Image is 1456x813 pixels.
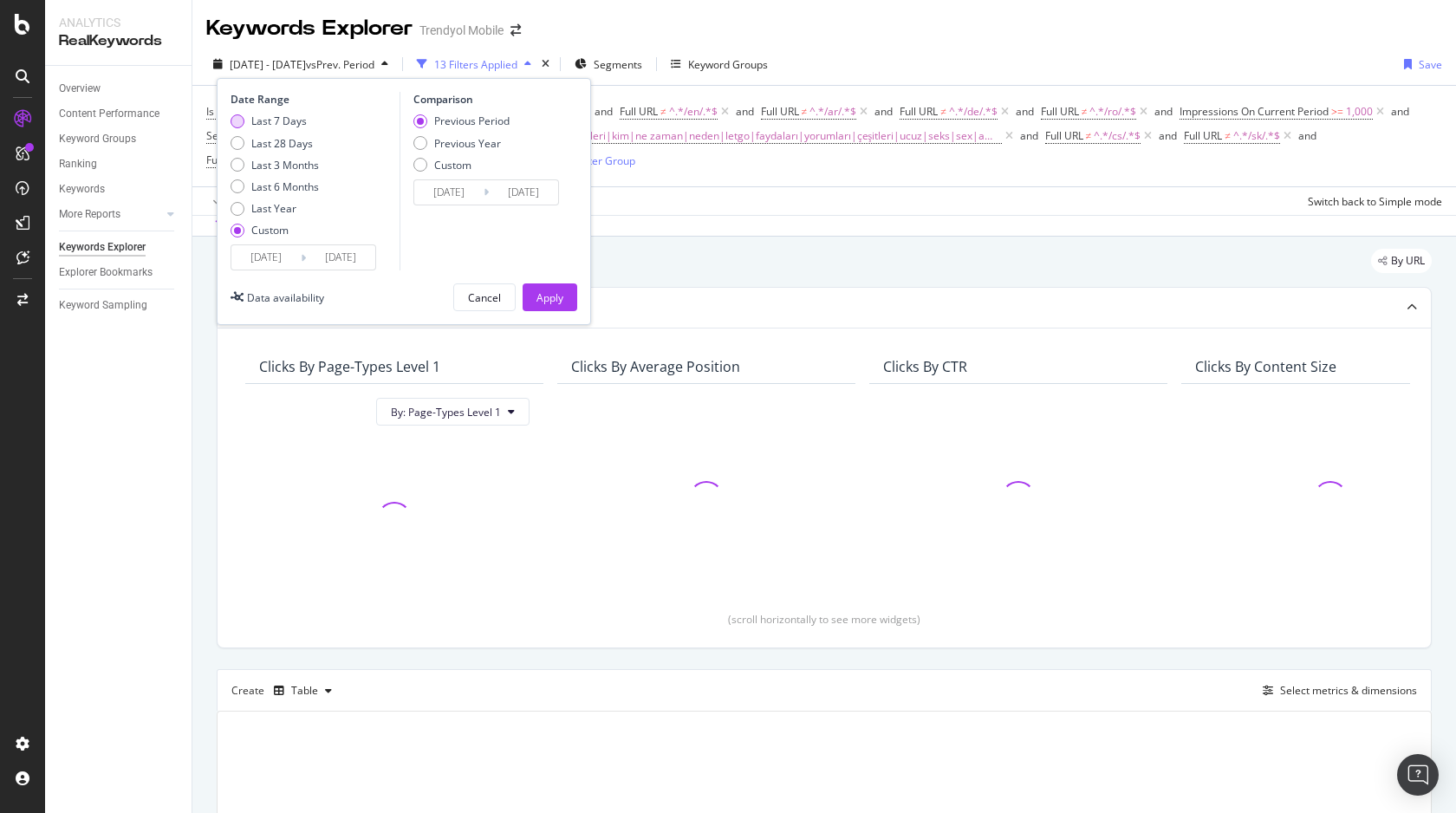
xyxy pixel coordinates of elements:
input: End Date [489,180,558,205]
div: 13 Filters Applied [434,57,517,72]
div: Last 7 Days [231,114,319,128]
div: More Reports [59,205,120,224]
div: Last 28 Days [231,136,319,151]
button: Switch back to Simple mode [1301,187,1442,215]
span: Impressions On Current Period [1180,104,1329,119]
div: Overview [59,80,101,98]
span: By: Page-Types Level 1 [391,405,501,420]
span: Full URL [620,104,658,119]
div: and [1298,128,1316,143]
div: Create [231,677,339,705]
span: >= [1331,104,1343,119]
button: Apply [523,283,577,311]
span: ^.*/sk/.*$ [1233,124,1280,148]
button: [DATE] - [DATE]vsPrev. Period [206,50,395,78]
div: Custom [413,158,510,172]
a: Keyword Sampling [59,296,179,315]
div: Data availability [247,290,324,305]
span: ≠ [940,104,946,119]
div: Analytics [59,14,178,31]
div: Comparison [413,92,564,107]
div: Cancel [468,290,501,305]
span: ≠ [660,104,666,119]
div: Ranking [59,155,97,173]
span: ^.*/ro/.*$ [1089,100,1136,124]
div: times [538,55,553,73]
span: ≠ [1225,128,1231,143]
button: Save [1397,50,1442,78]
div: and [1391,104,1409,119]
div: (scroll horizontally to see more widgets) [238,612,1410,627]
div: legacy label [1371,249,1432,273]
div: arrow-right-arrow-left [510,24,521,36]
button: and [874,103,893,120]
div: and [1154,104,1173,119]
a: Keyword Groups [59,130,179,148]
span: ≠ [1082,104,1088,119]
span: Full URL [761,104,799,119]
div: Previous Year [413,136,510,151]
div: RealKeywords [59,31,178,51]
span: ^.*/en/.*$ [669,100,718,124]
div: Date Range [231,92,395,107]
div: Keyword Groups [59,130,136,148]
span: ^.*/cs/.*$ [1094,124,1141,148]
div: Previous Year [434,136,501,151]
span: By URL [1391,256,1425,266]
span: nedir|nasıl|anal|nerede|yorum|modelleri|kim|ne zaman|neden|letgo|faydaları|yorumları|çeşitleri|uc... [395,124,1002,148]
span: ^.*/de/.*$ [949,100,998,124]
div: and [1020,128,1038,143]
div: Last 3 Months [251,158,319,172]
a: Ranking [59,155,179,173]
span: Segments [594,57,642,72]
div: Custom [231,223,319,237]
input: End Date [306,245,375,270]
span: Search Type [206,128,266,143]
button: Select metrics & dimensions [1256,680,1417,701]
span: ^.*/ar/.*$ [809,100,856,124]
div: Custom [251,223,289,237]
div: Keywords [59,180,105,198]
a: Keywords [59,180,179,198]
div: Apply [536,290,563,305]
div: Keyword Groups [688,57,768,72]
button: Apply [206,187,257,215]
div: Keyword Sampling [59,296,147,315]
button: 13 Filters Applied [410,50,538,78]
a: Keywords Explorer [59,238,179,257]
div: Clicks By Page-Types Level 1 [259,358,440,375]
span: Full URL [900,104,938,119]
div: Select metrics & dimensions [1280,683,1417,698]
div: Trendyol Mobile [419,22,504,39]
div: Clicks By Average Position [571,358,740,375]
span: Full URL [1041,104,1079,119]
a: Overview [59,80,179,98]
div: Last 6 Months [251,179,319,194]
button: Cancel [453,283,516,311]
div: Previous Period [413,114,510,128]
div: Keywords Explorer [206,14,413,43]
span: 1,000 [1346,100,1373,124]
div: Last 6 Months [231,179,319,194]
button: and [1020,127,1038,144]
button: and [1391,103,1409,120]
div: and [736,104,754,119]
div: Explorer Bookmarks [59,263,153,282]
div: Last 7 Days [251,114,307,128]
div: and [1159,128,1177,143]
div: Previous Period [434,114,510,128]
div: Last Year [231,201,319,216]
div: Keywords Explorer [59,238,146,257]
a: Content Performance [59,105,179,123]
span: ≠ [802,104,808,119]
button: Keyword Groups [664,50,775,78]
div: Clicks By Content Size [1195,358,1336,375]
input: Start Date [414,180,484,205]
button: and [1154,103,1173,120]
button: Table [267,677,339,705]
span: Full URL [1045,128,1083,143]
span: vs Prev. Period [306,57,374,72]
button: and [1016,103,1034,120]
div: Open Intercom Messenger [1397,754,1439,796]
span: Full URL [1184,128,1222,143]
